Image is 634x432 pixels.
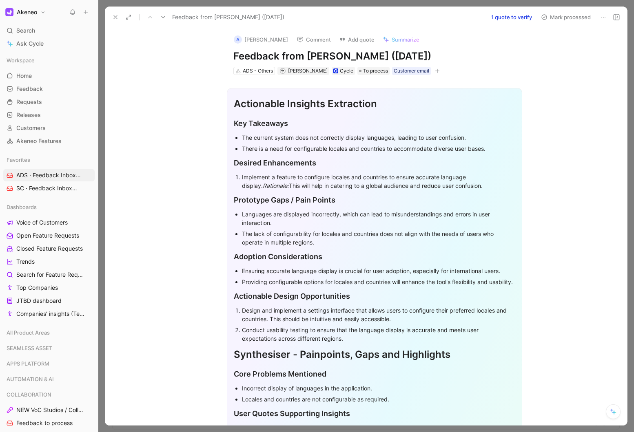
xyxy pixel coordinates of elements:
span: Akeneo Features [16,137,62,145]
div: All Product Areas [3,326,95,341]
div: APPS PLATFORM [3,357,95,372]
span: Voice of Customers [16,218,68,227]
a: Companies' insights (Test [PERSON_NAME]) [3,308,95,320]
span: SC · Feedback Inbox [16,184,80,193]
span: Home [16,72,32,80]
a: Feedback to process [3,417,95,429]
div: SEAMLESS ASSET [3,342,95,354]
span: APPS PLATFORM [7,359,49,368]
a: SC · Feedback InboxSHARED CATALOGS [3,182,95,194]
div: Design and implement a settings interface that allows users to configure their preferred locales ... [242,306,515,323]
span: Favorites [7,156,30,164]
button: AkeneoAkeneo [3,7,48,18]
div: SEAMLESS ASSET [3,342,95,357]
div: "The languages are displayed incorrectly, which is confusing for our users." [242,423,515,432]
span: Feedback from [PERSON_NAME] ([DATE]) [172,12,284,22]
span: Trends [16,258,35,266]
h1: Akeneo [17,9,37,16]
a: Ask Cycle [3,37,95,50]
h1: Feedback from [PERSON_NAME] ([DATE]) [233,50,516,63]
div: AUTOMATION & AI [3,373,95,388]
button: Comment [293,34,335,45]
div: Search [3,24,95,37]
div: The lack of configurability for locales and countries does not align with the needs of users who ... [242,229,515,247]
span: All Product Areas [7,328,50,337]
div: Workspace [3,54,95,66]
button: 1 quote to verify [488,11,536,23]
div: There is a need for configurable locales and countries to accommodate diverse user bases. [242,144,515,153]
div: Synthesiser - Painpoints, Gaps and Highlights [234,347,515,362]
a: JTBD dashboard [3,295,95,307]
div: Core Problems Mentioned [234,368,515,379]
div: User Quotes Supporting Insights [234,408,515,419]
div: A [234,35,242,44]
button: Summarize [379,34,423,45]
div: Customer email [394,67,429,75]
a: Voice of Customers [3,216,95,229]
a: Akeneo Features [3,135,95,147]
span: Top Companies [16,284,58,292]
span: Closed Feature Requests [16,245,83,253]
a: ADS · Feedback InboxDIGITAL SHOWROOM [3,169,95,181]
div: AUTOMATION & AI [3,373,95,385]
span: To process [363,67,388,75]
div: APPS PLATFORM [3,357,95,370]
img: avatar [280,69,285,73]
div: Languages are displayed incorrectly, which can lead to misunderstandings and errors in user inter... [242,210,515,227]
span: COLLABORATION [7,390,51,399]
div: Locales and countries are not configurable as required. [242,395,515,403]
span: Ask Cycle [16,39,44,48]
span: JTBD dashboard [16,297,62,305]
span: Summarize [392,36,419,43]
a: Closed Feature Requests [3,242,95,255]
span: Feedback [16,85,43,93]
div: Actionable Design Opportunities [234,291,515,302]
div: Key Takeaways [234,118,515,129]
a: Requests [3,96,95,108]
span: Companies' insights (Test [PERSON_NAME]) [16,310,86,318]
a: Open Feature Requests [3,229,95,242]
a: Trends [3,256,95,268]
div: Conduct usability testing to ensure that the language display is accurate and meets user expectat... [242,326,515,343]
div: Desired Enhancements [234,157,515,168]
div: Ensuring accurate language display is crucial for user adoption, especially for international users. [242,267,515,275]
div: All Product Areas [3,326,95,339]
span: [PERSON_NAME] [288,68,328,74]
span: AUTOMATION & AI [7,375,54,383]
em: - Timestamp: 00:12:45 [443,424,504,431]
em: Rationale: [263,182,289,189]
div: COLLABORATION [3,388,95,401]
div: Favorites [3,154,95,166]
a: Customers [3,122,95,134]
span: Customers [16,124,46,132]
div: Prototype Gaps / Pain Points [234,194,515,205]
a: NEW VoC Studios / Collaboration [3,404,95,416]
a: Search for Feature Requests [3,269,95,281]
div: Adoption Considerations [234,251,515,262]
a: Releases [3,109,95,121]
span: Search [16,26,35,35]
span: Feedback to process [16,419,73,427]
span: Open Feature Requests [16,231,79,240]
div: Providing configurable options for locales and countries will enhance the tool's flexibility and ... [242,278,515,286]
button: Add quote [335,34,378,45]
span: SEAMLESS ASSET [7,344,52,352]
div: ADS - Others [243,67,273,75]
span: NEW VoC Studios / Collaboration [16,406,85,414]
div: Cycle [340,67,353,75]
div: Dashboards [3,201,95,213]
a: Feedback [3,83,95,95]
div: The current system does not correctly display languages, leading to user confusion. [242,133,515,142]
span: Requests [16,98,42,106]
a: Home [3,70,95,82]
div: Incorrect display of languages in the application. [242,384,515,392]
a: Top Companies [3,282,95,294]
span: Releases [16,111,41,119]
div: Actionable Insights Extraction [234,97,515,111]
img: Akeneo [5,8,13,16]
span: Search for Feature Requests [16,271,84,279]
span: Workspace [7,56,35,64]
div: To process [357,67,390,75]
button: Mark processed [537,11,594,23]
span: Dashboards [7,203,37,211]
